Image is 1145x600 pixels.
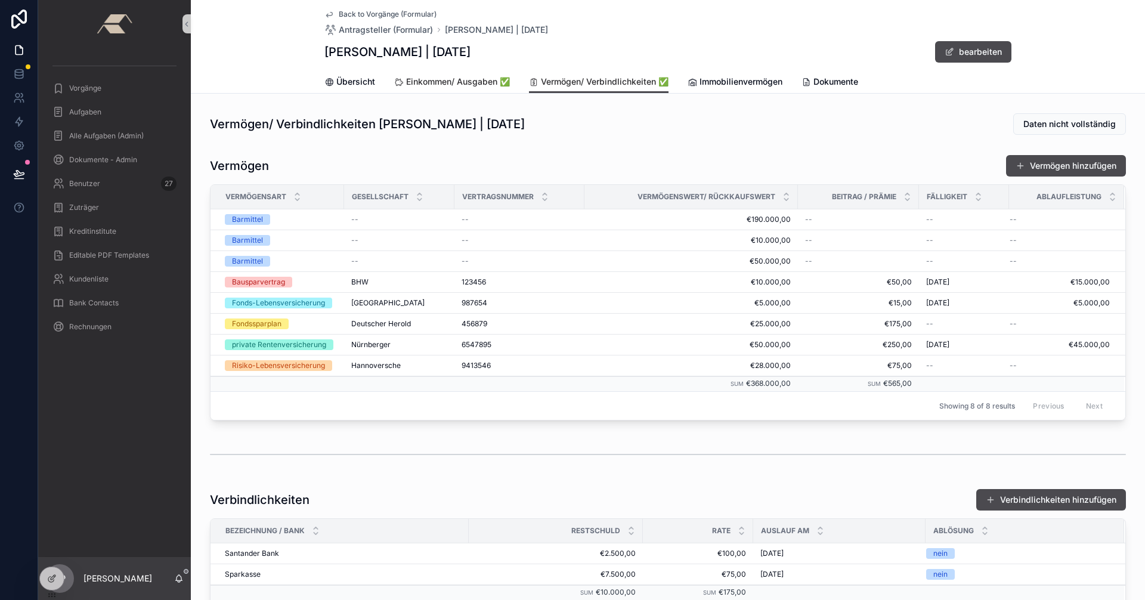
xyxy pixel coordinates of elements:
a: Fondssparplan [225,318,337,329]
span: Zuträger [69,203,99,212]
span: €175,00 [805,319,912,329]
span: €25.000,00 [592,319,791,329]
a: private Rentenversicherung [225,339,337,350]
a: Einkommen/ Ausgaben ✅ [394,71,510,95]
a: -- [351,215,447,224]
span: €10.000,00 [596,587,636,596]
a: 456879 [462,319,577,329]
a: €28.000,00 [592,361,791,370]
span: -- [805,215,812,224]
span: -- [926,256,933,266]
a: Nürnberger [351,340,447,350]
a: €50.000,00 [592,256,791,266]
span: Daten nicht vollständig [1023,118,1116,130]
a: €190.000,00 [592,215,791,224]
a: Benutzer27 [45,173,184,194]
a: Santander Bank [225,549,462,558]
a: Dokumente - Admin [45,149,184,171]
img: App logo [97,14,132,33]
span: Vermögensart [225,192,286,202]
span: Vorgänge [69,83,101,93]
span: 456879 [462,319,487,329]
a: Sparkasse [225,570,462,579]
span: -- [926,215,933,224]
a: €5.000,00 [592,298,791,308]
span: €75,00 [650,570,746,579]
a: -- [805,236,912,245]
span: Auslauf am [761,526,809,536]
a: €7.500,00 [476,570,636,579]
span: -- [351,236,358,245]
small: Sum [580,589,593,596]
span: Vertragsnummer [462,192,534,202]
h1: Verbindlichkeiten [210,491,310,508]
a: nein [926,548,1110,559]
h1: Vermögen/ Verbindlichkeiten [PERSON_NAME] | [DATE] [210,116,525,132]
small: Sum [703,589,716,596]
span: -- [926,319,933,329]
a: €15.000,00 [1010,277,1110,287]
button: Vermögen hinzufügen [1006,155,1126,177]
span: [DATE] [926,277,949,287]
p: [PERSON_NAME] [83,573,152,584]
span: Rate [712,526,731,536]
span: -- [462,236,469,245]
span: Fälligkeit [927,192,967,202]
span: [GEOGRAPHIC_DATA] [351,298,425,308]
span: -- [351,215,358,224]
span: -- [462,256,469,266]
a: [DATE] [926,277,1002,287]
span: €15,00 [805,298,912,308]
span: Bank Contacts [69,298,119,308]
a: -- [351,256,447,266]
span: Antragsteller (Formular) [339,24,433,36]
a: -- [1010,256,1110,266]
span: €368.000,00 [746,379,791,388]
span: Alle Aufgaben (Admin) [69,131,144,141]
span: [DATE] [926,298,949,308]
a: Rechnungen [45,316,184,338]
span: 987654 [462,298,487,308]
div: Risiko-Lebensversicherung [232,360,325,371]
a: €75,00 [805,361,912,370]
button: Verbindlichkeiten hinzufügen [976,489,1126,511]
span: €2.500,00 [476,549,636,558]
span: 123456 [462,277,486,287]
span: Immobilienvermögen [700,76,782,88]
span: Vermögenswert/ Rückkaufswert [638,192,775,202]
h1: Vermögen [210,157,269,174]
a: -- [351,236,447,245]
a: -- [1010,236,1110,245]
a: [GEOGRAPHIC_DATA] [351,298,447,308]
a: €100,00 [650,549,746,558]
span: Ablösung [933,526,974,536]
button: bearbeiten [935,41,1011,63]
a: -- [926,215,1002,224]
a: 987654 [462,298,577,308]
a: -- [1010,361,1110,370]
a: €5.000,00 [1010,298,1110,308]
span: Gesellschaft [352,192,409,202]
span: -- [1010,236,1017,245]
span: Übersicht [336,76,375,88]
a: [PERSON_NAME] | [DATE] [445,24,548,36]
a: Barmittel [225,235,337,246]
a: 9413546 [462,361,577,370]
span: Showing 8 of 8 results [939,401,1015,411]
a: nein [926,569,1110,580]
a: Barmittel [225,214,337,225]
a: Editable PDF Templates [45,245,184,266]
span: €565,00 [883,379,912,388]
span: Santander Bank [225,549,279,558]
span: €50.000,00 [592,340,791,350]
span: [DATE] [926,340,949,350]
span: 6547895 [462,340,491,350]
span: -- [805,236,812,245]
span: 9413546 [462,361,491,370]
a: -- [926,319,1002,329]
a: Deutscher Herold [351,319,447,329]
a: -- [805,256,912,266]
span: Vermögen/ Verbindlichkeiten ✅ [541,76,669,88]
